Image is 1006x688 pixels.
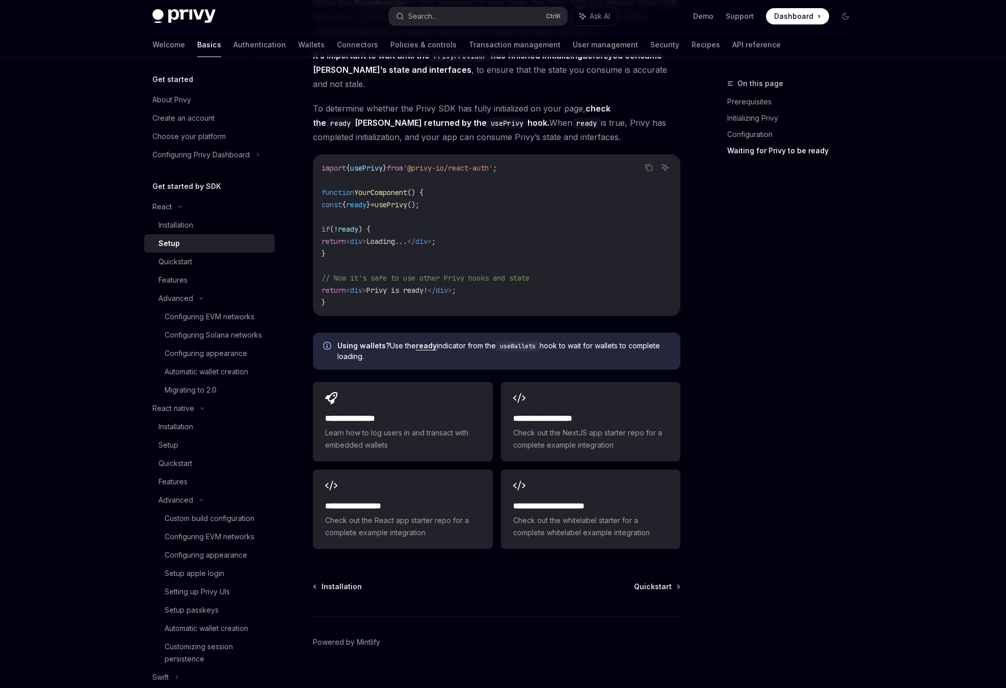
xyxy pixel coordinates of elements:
span: To determine whether the Privy SDK has fully initialized on your page, When is true, Privy has co... [313,101,680,144]
a: Configuration [727,126,862,143]
span: On this page [737,77,783,90]
span: div [350,237,362,246]
a: Setup [144,436,275,454]
span: div [436,286,448,295]
span: ; [432,237,436,246]
span: ; [493,163,497,173]
span: Quickstart [634,582,672,592]
div: Create an account [152,112,215,124]
a: ready [416,341,437,350]
span: Loading... [366,237,407,246]
button: Ask AI [658,161,672,174]
a: Recipes [692,33,720,57]
div: Quickstart [158,457,192,470]
div: Swift [152,671,169,683]
h5: Get started [152,73,193,86]
div: Quickstart [158,256,192,268]
code: usePrivy [487,118,527,129]
span: = [370,200,375,209]
span: ! [334,225,338,234]
div: Features [158,476,188,488]
span: usePrivy [350,163,383,173]
a: Demo [693,11,713,21]
div: Advanced [158,292,193,305]
a: **** **** **** **** ***Check out the whitelabel starter for a complete whitelabel example integra... [501,470,680,549]
a: Customizing session persistence [144,638,275,668]
a: **** **** **** ****Check out the NextJS app starter repo for a complete example integration [501,382,680,461]
span: return [322,237,346,246]
div: Configuring appearance [165,347,247,360]
h5: Get started by SDK [152,180,221,192]
div: Configuring EVM networks [165,531,254,543]
code: ready [572,118,601,129]
a: Quickstart [144,253,275,271]
span: Learn how to log users in and transact with embedded wallets [325,427,480,451]
span: usePrivy [375,200,407,209]
a: Features [144,473,275,491]
a: Dashboard [766,8,829,24]
div: Setting up Privy UIs [165,586,230,598]
div: Automatic wallet creation [165,622,248,635]
div: Custom build configuration [165,512,254,525]
a: Features [144,271,275,289]
a: Migrating to 2.0 [144,381,275,399]
span: Use the indicator from the hook to wait for wallets to complete loading. [337,341,670,362]
span: ready [346,200,366,209]
a: **** **** **** *Learn how to log users in and transact with embedded wallets [313,382,492,461]
span: '@privy-io/react-auth' [403,163,493,173]
span: (); [407,200,419,209]
a: Configuring Solana networks [144,326,275,344]
a: Installation [144,216,275,234]
div: Automatic wallet creation [165,366,248,378]
span: > [448,286,452,295]
div: Installation [158,421,193,433]
div: Configuring Privy Dashboard [152,149,250,161]
div: Search... [408,10,437,22]
code: useWallets [496,341,540,351]
a: Policies & controls [390,33,457,57]
a: Powered by Mintlify [313,637,380,647]
a: Setup apple login [144,564,275,583]
a: Transaction management [469,33,561,57]
a: Installation [144,418,275,436]
span: div [415,237,428,246]
a: Automatic wallet creation [144,363,275,381]
span: Check out the React app starter repo for a complete example integration [325,514,480,539]
span: > [362,237,366,246]
span: div [350,286,362,295]
span: () { [407,188,423,197]
a: Support [726,11,754,21]
div: Setup passkeys [165,604,219,616]
button: Toggle dark mode [837,8,854,24]
a: **** **** **** ***Check out the React app starter repo for a complete example integration [313,470,492,549]
span: ready [338,225,358,234]
button: Search...CtrlK [389,7,567,25]
div: Features [158,274,188,286]
div: React native [152,402,194,415]
a: Configuring appearance [144,344,275,363]
strong: Using wallets? [337,341,390,350]
span: import [322,163,346,173]
span: } [322,298,326,307]
span: if [322,225,330,234]
img: dark logo [152,9,216,23]
span: return [322,286,346,295]
a: Choose your platform [144,127,275,146]
div: Customizing session persistence [165,641,269,665]
div: Configuring Solana networks [165,329,262,341]
span: } [322,249,326,258]
a: Installation [314,582,362,592]
span: function [322,188,354,197]
div: About Privy [152,94,191,106]
span: Check out the whitelabel starter for a complete whitelabel example integration [513,514,668,539]
a: About Privy [144,91,275,109]
span: Check out the NextJS app starter repo for a complete example integration [513,427,668,451]
a: Setup passkeys [144,601,275,619]
span: ; [452,286,456,295]
button: Copy the contents from the code block [642,161,655,174]
span: // Now it's safe to use other Privy hooks and state [322,273,530,283]
span: Ask AI [590,11,610,21]
a: Configuring appearance [144,546,275,564]
button: Ask AI [572,7,617,25]
span: } [366,200,370,209]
